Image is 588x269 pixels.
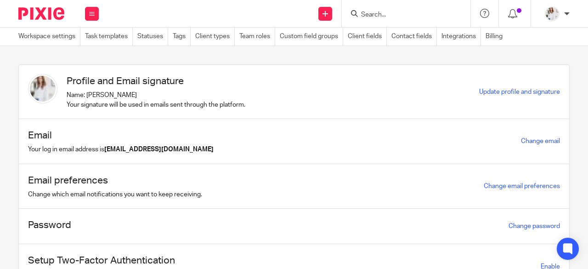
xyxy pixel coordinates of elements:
a: Workspace settings [18,28,80,46]
h1: Profile and Email signature [67,74,245,88]
p: Name: [PERSON_NAME] Your signature will be used in emails sent through the platform. [67,91,245,109]
a: Client types [195,28,235,46]
a: Custom field groups [280,28,343,46]
h1: Email preferences [28,173,202,188]
a: Client fields [348,28,387,46]
a: Update profile and signature [479,89,560,95]
p: Change which email notifications you want to keep receiving. [28,190,202,199]
h1: Password [28,218,71,232]
p: Your log in email address is [28,145,214,154]
a: Contact fields [391,28,437,46]
img: Daisy.JPG [28,74,57,103]
a: Task templates [85,28,133,46]
b: [EMAIL_ADDRESS][DOMAIN_NAME] [104,146,214,153]
img: Daisy.JPG [545,6,560,21]
h1: Setup Two-Factor Authentication [28,253,175,268]
a: Statuses [137,28,168,46]
input: Search [360,11,443,19]
a: Change password [509,223,560,229]
a: Team roles [239,28,275,46]
a: Change email [521,138,560,144]
a: Integrations [441,28,481,46]
a: Billing [486,28,507,46]
a: Change email preferences [484,183,560,189]
img: Pixie [18,7,64,20]
a: Tags [173,28,191,46]
h1: Email [28,128,214,143]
